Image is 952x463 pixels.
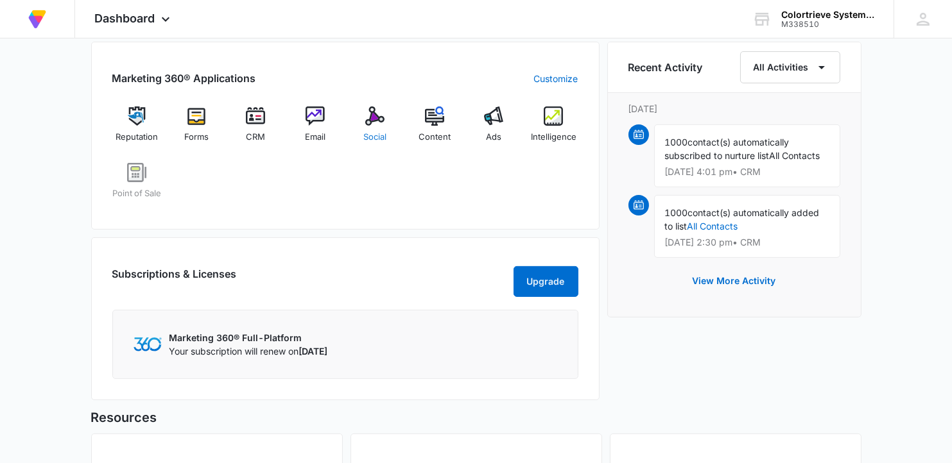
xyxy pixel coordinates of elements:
span: 1000 [665,137,688,147]
h5: Resources [91,408,861,427]
p: [DATE] 4:01 pm • CRM [665,167,829,176]
button: View More Activity [680,265,789,296]
img: Marketing 360 Logo [134,337,162,351]
div: account id [781,20,875,29]
a: CRM [231,106,281,153]
button: Upgrade [514,266,578,297]
span: Forms [184,131,209,144]
h6: Recent Activity [628,60,703,75]
a: All Contacts [688,221,738,231]
p: [DATE] [628,102,840,115]
p: [DATE] 2:30 pm • CRM [665,238,829,247]
span: [DATE] [299,346,328,357]
p: Marketing 360® Full-Platform [169,331,328,344]
span: Ads [486,131,501,144]
a: Intelligence [529,106,578,153]
h2: Marketing 360® Applications [112,71,256,86]
div: account name [781,10,875,20]
a: Content [410,106,459,153]
a: Point of Sale [112,163,162,209]
span: Point of Sale [112,187,161,200]
span: Reputation [116,131,158,144]
a: Forms [171,106,221,153]
a: Customize [534,72,578,85]
a: Email [291,106,340,153]
p: Your subscription will renew on [169,344,328,358]
span: Social [363,131,386,144]
span: Intelligence [531,131,576,144]
span: 1000 [665,207,688,218]
a: Social [351,106,400,153]
span: All Contacts [770,150,820,161]
span: contact(s) automatically added to list [665,207,820,231]
a: Reputation [112,106,162,153]
h2: Subscriptions & Licenses [112,266,237,292]
a: Ads [469,106,519,153]
button: All Activities [740,51,840,83]
span: Dashboard [94,12,155,25]
span: Content [419,131,451,144]
img: Volusion [26,8,49,31]
span: contact(s) automatically subscribed to nurture list [665,137,790,161]
span: Email [305,131,325,144]
span: CRM [246,131,265,144]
